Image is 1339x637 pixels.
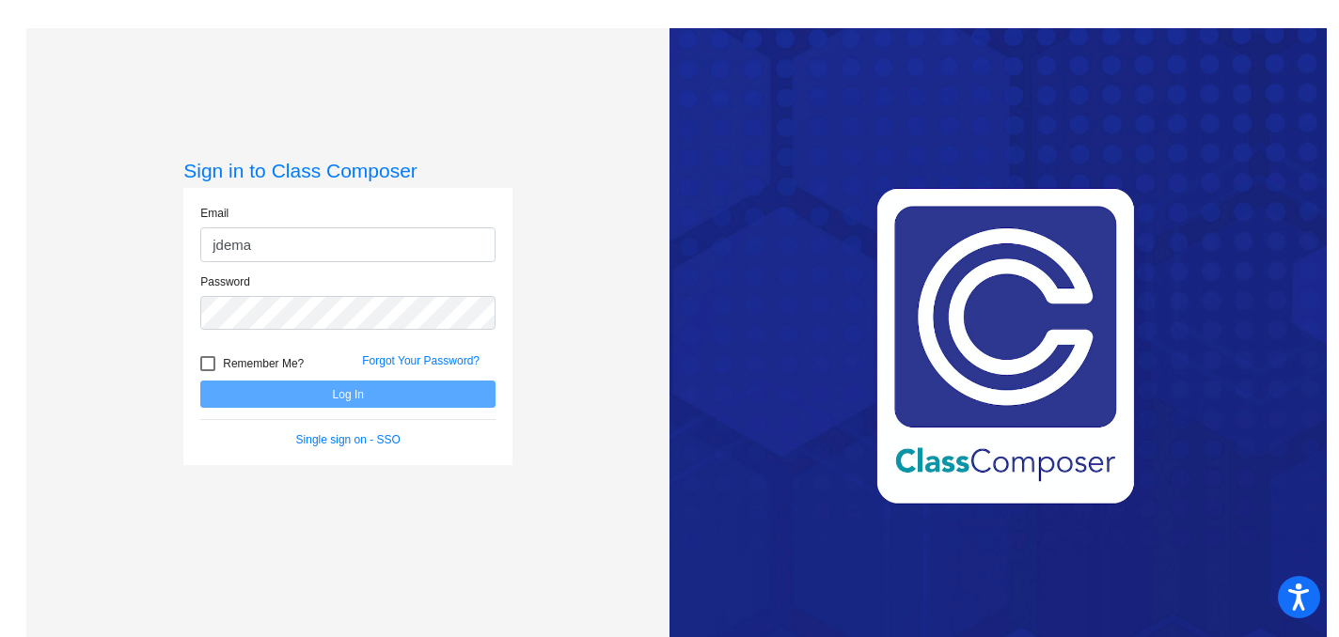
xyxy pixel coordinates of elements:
[223,352,304,375] span: Remember Me?
[362,354,480,367] a: Forgot Your Password?
[200,381,496,408] button: Log In
[200,273,250,290] label: Password
[200,205,228,222] label: Email
[183,159,512,182] h3: Sign in to Class Composer
[296,433,401,446] a: Single sign on - SSO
